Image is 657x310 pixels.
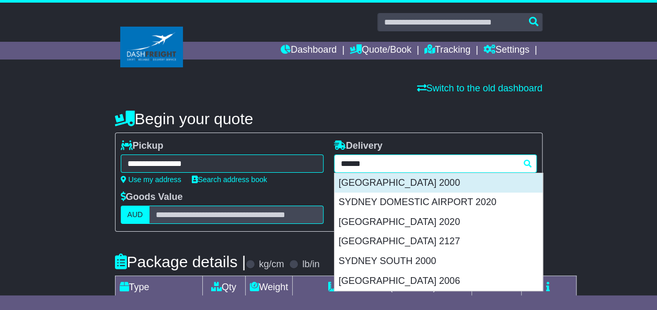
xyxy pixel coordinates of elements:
a: Quote/Book [350,42,411,59]
label: AUD [121,206,150,224]
td: Qty [202,276,245,299]
label: Goods Value [121,192,183,203]
a: Switch to the old dashboard [417,83,542,93]
a: Dashboard [281,42,337,59]
h4: Begin your quote [115,110,543,127]
div: [GEOGRAPHIC_DATA] 2127 [335,232,543,252]
div: [GEOGRAPHIC_DATA] 2020 [335,212,543,232]
div: SYDNEY SOUTH 2000 [335,252,543,271]
a: Tracking [424,42,470,59]
td: Type [115,276,202,299]
div: [GEOGRAPHIC_DATA] 2000 [335,173,543,193]
h4: Package details | [115,253,246,270]
label: Pickup [121,140,164,152]
a: Settings [483,42,529,59]
a: Search address book [192,175,267,184]
label: kg/cm [259,259,284,270]
label: Delivery [334,140,383,152]
div: [GEOGRAPHIC_DATA] 2006 [335,271,543,291]
a: Use my address [121,175,181,184]
td: Dimensions (L x W x H) [293,276,472,299]
typeahead: Please provide city [334,154,537,173]
div: SYDNEY DOMESTIC AIRPORT 2020 [335,193,543,212]
label: lb/in [302,259,319,270]
td: Weight [245,276,293,299]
